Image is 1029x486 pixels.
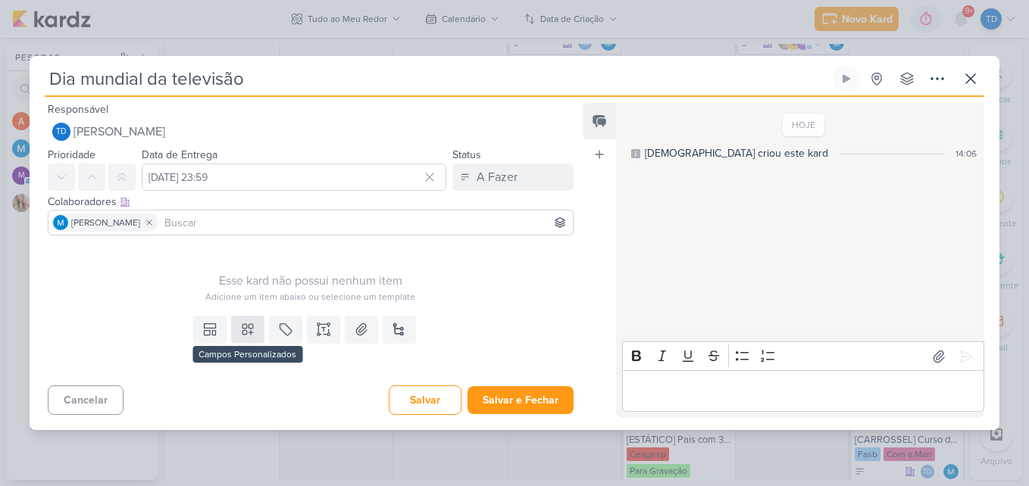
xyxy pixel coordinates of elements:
label: Status [452,148,481,161]
div: 14:06 [955,147,977,160]
div: Colaboradores [48,194,574,210]
input: Kard Sem Título [45,65,830,92]
div: Editor editing area: main [622,370,984,412]
label: Responsável [48,103,108,116]
div: [DEMOGRAPHIC_DATA] criou este kard [645,145,828,161]
button: A Fazer [452,164,574,191]
div: Campos Personalizados [192,346,302,363]
div: A Fazer [477,168,518,186]
label: Data de Entrega [142,148,217,161]
button: Cancelar [48,385,124,415]
img: MARIANA MIRANDA [53,215,68,230]
button: Salvar [389,385,461,415]
p: Td [56,128,67,136]
input: Select a date [142,164,446,191]
span: [PERSON_NAME] [73,123,165,141]
div: Adicione um item abaixo ou selecione um template [48,290,574,304]
button: Td [PERSON_NAME] [48,118,574,145]
label: Prioridade [48,148,95,161]
div: Editor toolbar [622,341,984,371]
div: Esse kard não possui nenhum item [48,272,574,290]
div: Thais de carvalho [52,123,70,141]
button: Salvar e Fechar [468,386,574,414]
input: Buscar [161,213,570,232]
div: Ligar relógio [840,73,852,85]
span: [PERSON_NAME] [71,216,140,229]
